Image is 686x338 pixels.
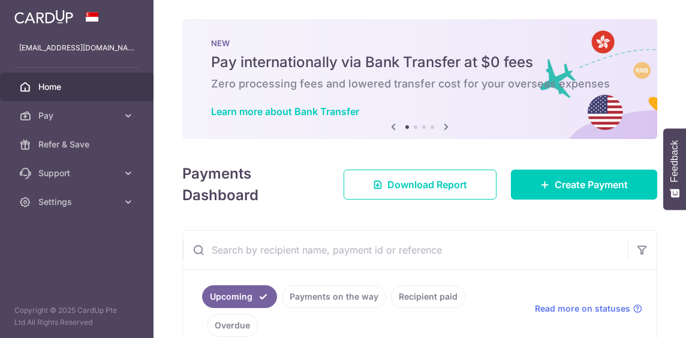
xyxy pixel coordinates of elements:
a: Read more on statuses [535,303,642,315]
span: Support [38,167,118,179]
h6: Zero processing fees and lowered transfer cost for your overseas expenses [211,77,628,91]
a: Create Payment [511,170,657,200]
a: Upcoming [202,285,277,308]
a: Overdue [207,314,258,337]
a: Learn more about Bank Transfer [211,105,359,117]
img: CardUp [14,10,73,24]
span: Read more on statuses [535,303,630,315]
span: Create Payment [555,177,628,192]
button: Feedback - Show survey [663,128,686,210]
input: Search by recipient name, payment id or reference [183,231,628,269]
a: Recipient paid [391,285,465,308]
span: Home [38,81,118,93]
h5: Pay internationally via Bank Transfer at $0 fees [211,53,628,72]
span: Refer & Save [38,138,118,150]
span: Pay [38,110,118,122]
h4: Payments Dashboard [182,163,322,206]
img: Bank transfer banner [182,19,657,139]
a: Payments on the way [282,285,386,308]
span: Download Report [387,177,467,192]
p: NEW [211,38,628,48]
p: [EMAIL_ADDRESS][DOMAIN_NAME] [19,42,134,54]
span: Settings [38,196,118,208]
a: Download Report [344,170,497,200]
span: Feedback [669,140,680,182]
